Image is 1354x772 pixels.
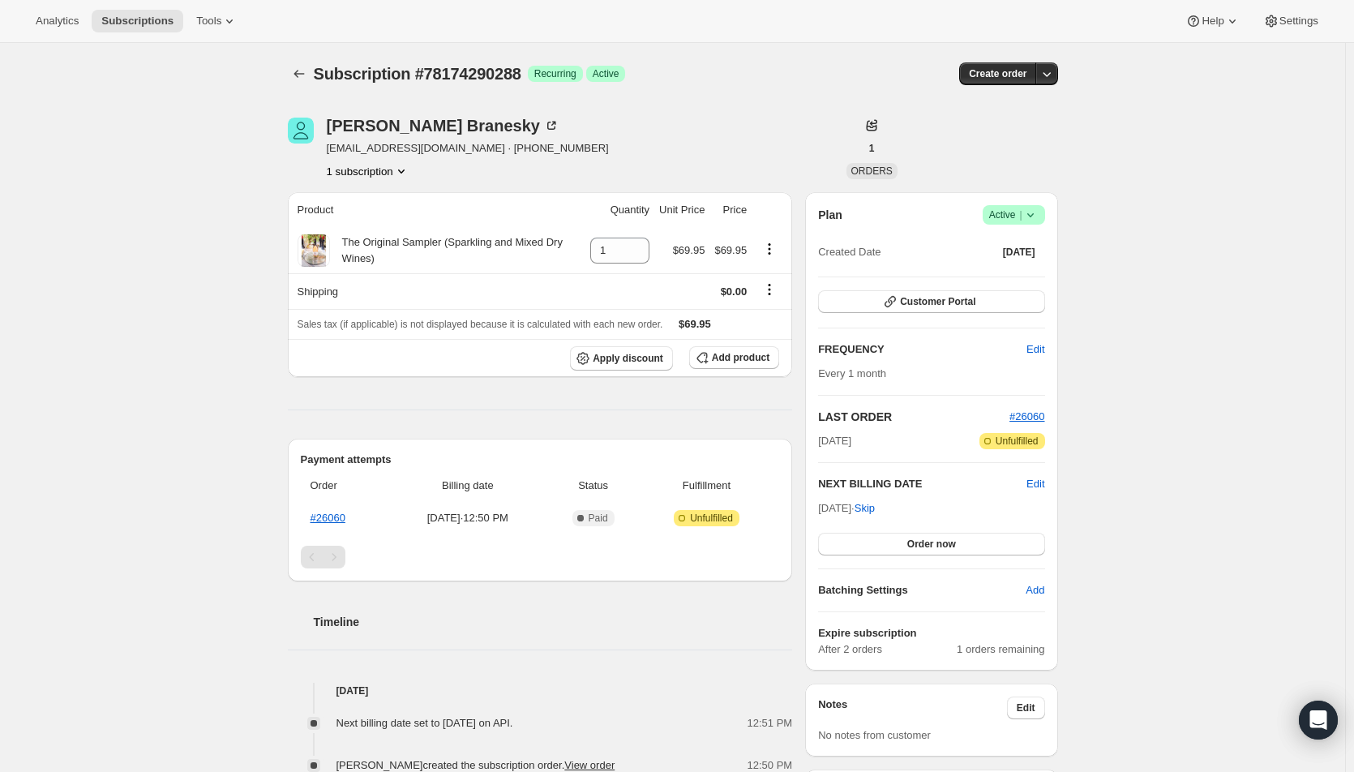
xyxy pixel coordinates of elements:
[1026,476,1044,492] button: Edit
[818,641,957,658] span: After 2 orders
[654,192,709,228] th: Unit Price
[593,67,619,80] span: Active
[818,502,875,514] span: [DATE] ·
[959,62,1036,85] button: Create order
[712,351,769,364] span: Add product
[851,165,893,177] span: ORDERS
[311,512,345,524] a: #26060
[818,729,931,741] span: No notes from customer
[709,192,752,228] th: Price
[1007,697,1045,719] button: Edit
[818,341,1026,358] h2: FREQUENCY
[92,10,183,32] button: Subscriptions
[1253,10,1328,32] button: Settings
[301,452,780,468] h2: Payment attempts
[585,192,654,228] th: Quantity
[721,285,748,298] span: $0.00
[818,697,1007,719] h3: Notes
[330,234,581,267] div: The Original Sampler (Sparkling and Mixed Dry Wines)
[748,715,793,731] span: 12:51 PM
[644,478,769,494] span: Fulfillment
[1279,15,1318,28] span: Settings
[589,512,608,525] span: Paid
[818,409,1009,425] h2: LAST ORDER
[818,367,886,380] span: Every 1 month
[756,281,782,298] button: Shipping actions
[196,15,221,28] span: Tools
[679,318,711,330] span: $69.95
[996,435,1039,448] span: Unfulfilled
[900,295,975,308] span: Customer Portal
[327,118,559,134] div: [PERSON_NAME] Branesky
[336,759,615,771] span: [PERSON_NAME] created the subscription order.
[288,273,586,309] th: Shipping
[301,468,388,504] th: Order
[301,546,780,568] nav: Pagination
[993,241,1045,264] button: [DATE]
[907,538,956,551] span: Order now
[869,142,875,155] span: 1
[818,433,851,449] span: [DATE]
[534,67,576,80] span: Recurring
[989,207,1039,223] span: Active
[818,625,1044,641] h6: Expire subscription
[1017,701,1035,714] span: Edit
[714,244,747,256] span: $69.95
[1026,341,1044,358] span: Edit
[1019,208,1022,221] span: |
[1299,701,1338,740] div: Open Intercom Messenger
[314,614,793,630] h2: Timeline
[818,476,1026,492] h2: NEXT BILLING DATE
[756,240,782,258] button: Product actions
[336,717,513,729] span: Next billing date set to [DATE] on API.
[1016,577,1054,603] button: Add
[564,759,615,771] a: View order
[392,510,542,526] span: [DATE] · 12:50 PM
[859,137,885,160] button: 1
[1009,409,1044,425] button: #26060
[818,244,881,260] span: Created Date
[689,346,779,369] button: Add product
[593,352,663,365] span: Apply discount
[288,62,311,85] button: Subscriptions
[298,319,663,330] span: Sales tax (if applicable) is not displayed because it is calculated with each new order.
[957,641,1044,658] span: 1 orders remaining
[288,683,793,699] h4: [DATE]
[392,478,542,494] span: Billing date
[1003,246,1035,259] span: [DATE]
[186,10,247,32] button: Tools
[673,244,705,256] span: $69.95
[288,118,314,144] span: Christina Branesky
[327,140,609,157] span: [EMAIL_ADDRESS][DOMAIN_NAME] · [PHONE_NUMBER]
[552,478,633,494] span: Status
[969,67,1026,80] span: Create order
[314,65,521,83] span: Subscription #78174290288
[818,582,1026,598] h6: Batching Settings
[818,207,842,223] h2: Plan
[818,533,1044,555] button: Order now
[690,512,733,525] span: Unfulfilled
[818,290,1044,313] button: Customer Portal
[101,15,174,28] span: Subscriptions
[1009,410,1044,422] a: #26060
[845,495,885,521] button: Skip
[1176,10,1249,32] button: Help
[1017,337,1054,362] button: Edit
[1026,582,1044,598] span: Add
[1202,15,1223,28] span: Help
[36,15,79,28] span: Analytics
[288,192,586,228] th: Product
[570,346,673,371] button: Apply discount
[855,500,875,517] span: Skip
[327,163,409,179] button: Product actions
[26,10,88,32] button: Analytics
